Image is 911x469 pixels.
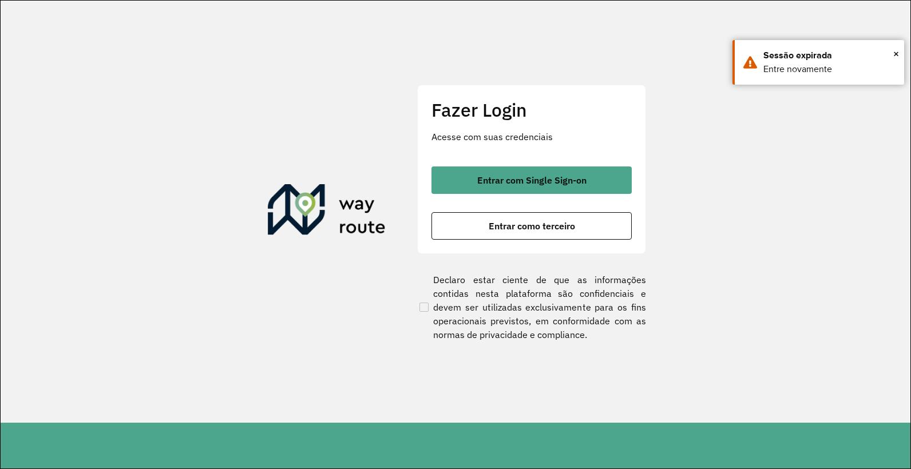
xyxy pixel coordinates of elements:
img: Roteirizador AmbevTech [268,184,386,239]
div: Entre novamente [763,62,896,76]
button: button [431,166,632,194]
span: Entrar como terceiro [489,221,575,230]
span: Entrar com Single Sign-on [477,176,587,185]
span: × [893,45,899,62]
h2: Fazer Login [431,99,632,121]
button: button [431,212,632,240]
div: Sessão expirada [763,49,896,62]
label: Declaro estar ciente de que as informações contidas nesta plataforma são confidenciais e devem se... [417,273,646,341]
button: Close [893,45,899,62]
p: Acesse com suas credenciais [431,130,632,144]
